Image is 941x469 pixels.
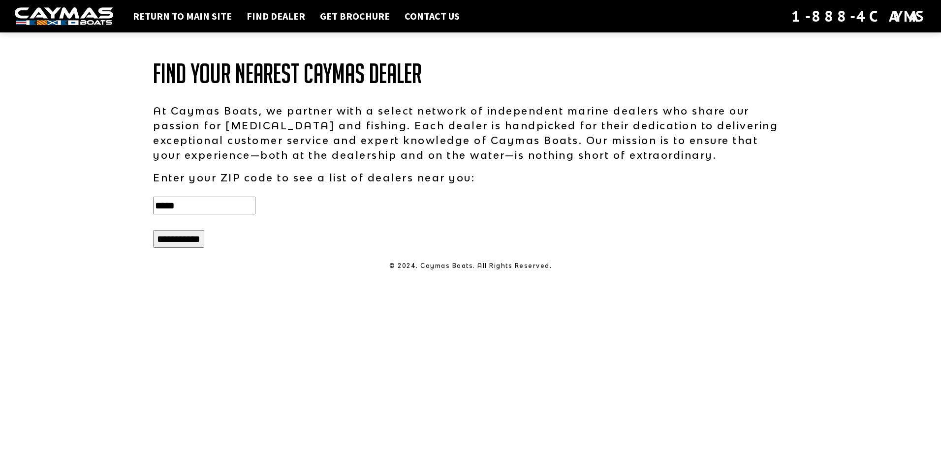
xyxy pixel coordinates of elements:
[315,10,395,23] a: Get Brochure
[153,262,788,270] p: © 2024. Caymas Boats. All Rights Reserved.
[791,5,926,27] div: 1-888-4CAYMAS
[15,7,113,26] img: white-logo-c9c8dbefe5ff5ceceb0f0178aa75bf4bb51f6bca0971e226c86eb53dfe498488.png
[242,10,310,23] a: Find Dealer
[128,10,237,23] a: Return to main site
[153,170,788,185] p: Enter your ZIP code to see a list of dealers near you:
[153,59,788,88] h1: Find Your Nearest Caymas Dealer
[400,10,465,23] a: Contact Us
[153,103,788,162] p: At Caymas Boats, we partner with a select network of independent marine dealers who share our pas...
